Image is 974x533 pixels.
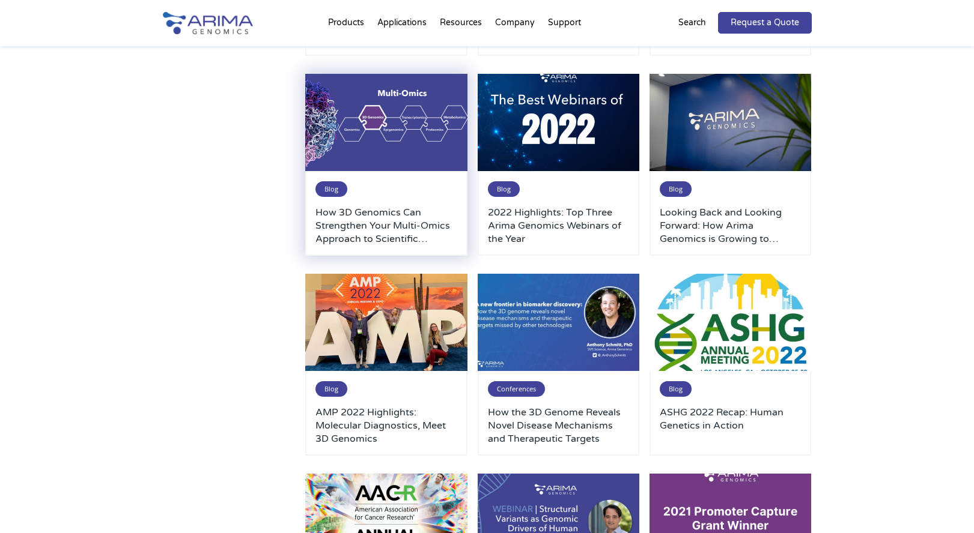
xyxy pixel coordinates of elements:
img: Arima-Genomics-logo [163,12,253,34]
span: Blog [660,381,692,397]
img: Slide1-500x300.jpeg [478,274,640,371]
a: AMP 2022 Highlights: Molecular Diagnostics, Meet 3D Genomics [315,406,457,445]
img: Multi_Omics-500x300.jpg [305,74,467,171]
a: How 3D Genomics Can Strengthen Your Multi-Omics Approach to Scientific Research [315,206,457,245]
img: Arima_Genomics_071-e1671574380604-500x300.jpg [650,74,812,171]
span: Conferences [488,381,545,397]
span: Blog [315,381,347,397]
a: How the 3D Genome Reveals Novel Disease Mechanisms and Therapeutic Targets [488,406,630,445]
p: Search [678,15,706,31]
img: ASHG-Annual-Meeting-500x300.jpeg [650,274,812,371]
img: 2022-Webinars-500x300.jpg [478,74,640,171]
a: ASHG 2022 Recap: Human Genetics in Action [660,406,802,445]
span: Blog [315,181,347,197]
img: AMP-Onsite-Team-500x300.jpg [305,274,467,371]
span: Blog [660,181,692,197]
span: Blog [488,181,520,197]
a: 2022 Highlights: Top Three Arima Genomics Webinars of the Year [488,206,630,245]
a: Looking Back and Looking Forward: How Arima Genomics is Growing to Improve Human Health [660,206,802,245]
a: Request a Quote [718,12,812,34]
